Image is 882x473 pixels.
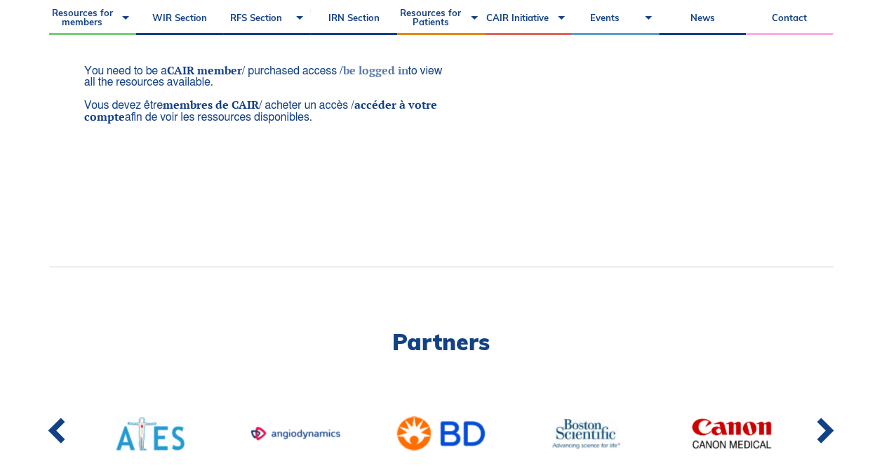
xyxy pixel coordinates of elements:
[84,65,453,123] div: You need to be a / purchased access / to view all the resources available. Vous devez être / ache...
[342,62,408,78] a: be logged in
[167,62,242,78] a: CAIR member
[163,97,259,112] a: membres de CAIR
[84,97,437,124] a: accéder à votre compte
[49,331,833,353] h2: Partners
